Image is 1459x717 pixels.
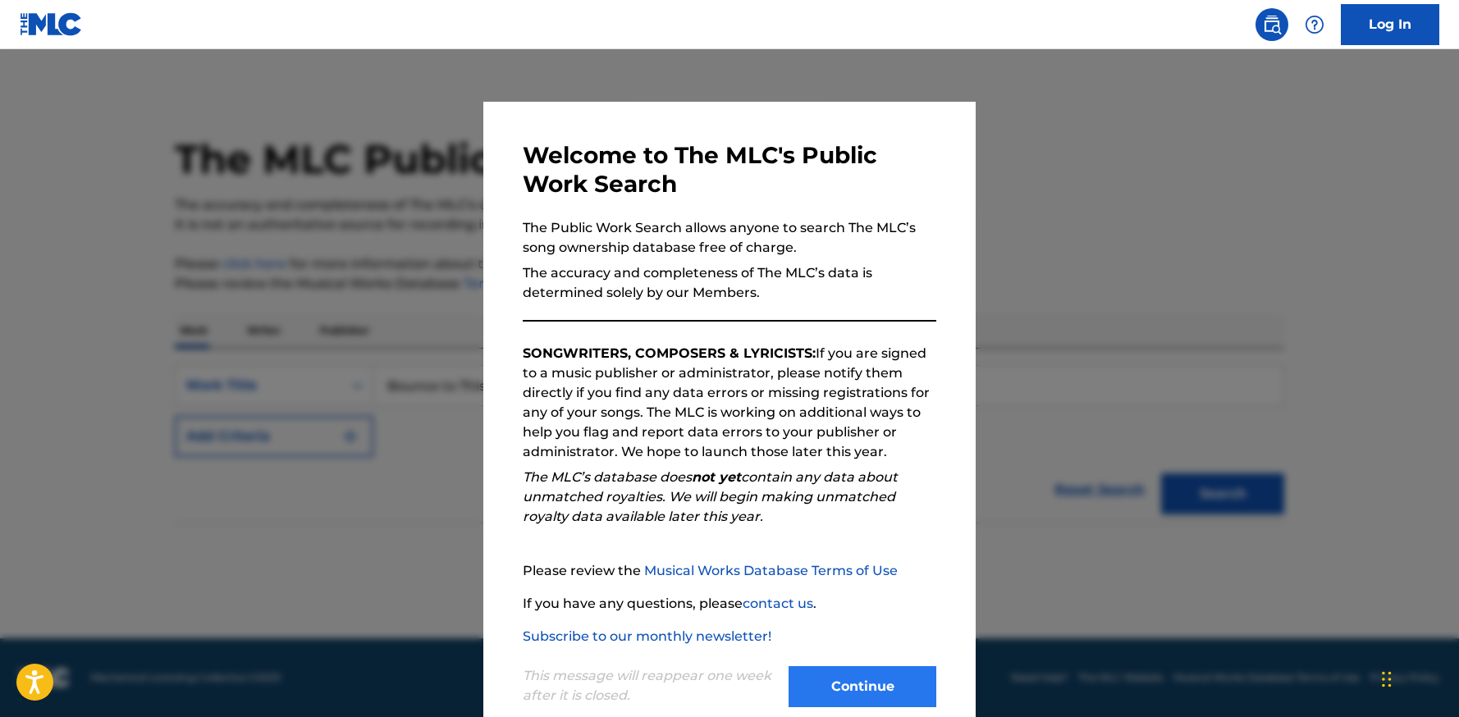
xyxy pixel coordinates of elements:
[523,594,936,614] p: If you have any questions, please .
[20,12,83,36] img: MLC Logo
[1255,8,1288,41] a: Public Search
[523,561,936,581] p: Please review the
[1382,655,1392,704] div: Drag
[523,263,936,303] p: The accuracy and completeness of The MLC’s data is determined solely by our Members.
[1341,4,1439,45] a: Log In
[692,469,741,485] strong: not yet
[1377,638,1459,717] iframe: Chat Widget
[1298,8,1331,41] div: Help
[523,345,816,361] strong: SONGWRITERS, COMPOSERS & LYRICISTS:
[523,469,898,524] em: The MLC’s database does contain any data about unmatched royalties. We will begin making unmatche...
[1305,15,1324,34] img: help
[523,141,936,199] h3: Welcome to The MLC's Public Work Search
[1262,15,1282,34] img: search
[789,666,936,707] button: Continue
[644,563,898,578] a: Musical Works Database Terms of Use
[523,628,771,644] a: Subscribe to our monthly newsletter!
[523,218,936,258] p: The Public Work Search allows anyone to search The MLC’s song ownership database free of charge.
[743,596,813,611] a: contact us
[523,666,779,706] p: This message will reappear one week after it is closed.
[523,344,936,462] p: If you are signed to a music publisher or administrator, please notify them directly if you find ...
